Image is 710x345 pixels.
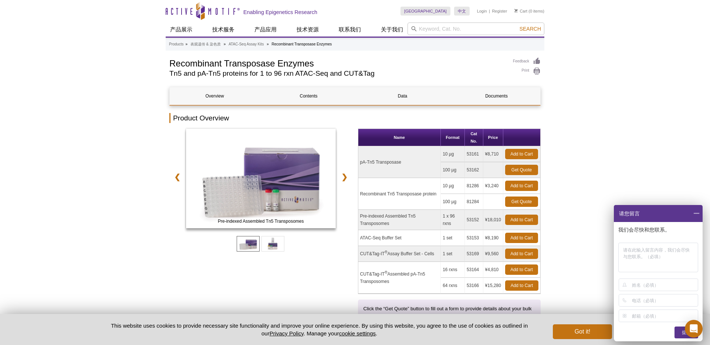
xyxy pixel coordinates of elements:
td: 53161 [465,146,483,162]
input: 邮箱（必填） [632,310,697,322]
td: 100 µg [441,194,465,210]
td: ¥8,710 [483,146,503,162]
p: Click the “Get Quote” button to fill out a form to provide details about your bulk request, and y... [364,305,535,327]
td: 53153 [465,230,483,246]
a: Add to Cart [505,149,538,159]
td: 10 µg [441,178,465,194]
th: Cat No. [465,129,483,146]
td: ¥15,280 [483,278,503,294]
a: Documents [452,87,541,105]
a: Contents [264,87,354,105]
td: 53152 [465,210,483,230]
td: 53166 [465,278,483,294]
a: Add to Cart [505,280,538,291]
a: Add to Cart [505,233,538,243]
li: » [267,42,269,46]
a: Add to Cart [505,249,538,259]
a: Overview [170,87,260,105]
td: 10 µg [441,146,465,162]
a: Register [492,8,507,14]
button: Got it! [553,324,612,339]
td: 1 set [441,246,465,262]
li: Recombinant Transposase Enzymes [272,42,332,46]
a: [GEOGRAPHIC_DATA] [400,7,450,16]
td: CUT&Tag-IT Assay Buffer Set - Cells [358,246,441,262]
sup: ® [385,250,387,254]
td: 53164 [465,262,483,278]
sup: ® [385,270,387,274]
td: 81284 [465,194,483,210]
th: Name [358,129,441,146]
a: ❮ [169,168,185,185]
a: ❯ [337,168,352,185]
li: (0 items) [514,7,544,16]
button: cookie settings [339,330,376,337]
p: This website uses cookies to provide necessary site functionality and improve your online experie... [98,322,541,337]
a: 技术服务 [208,23,239,37]
h2: Product Overview [169,113,541,123]
a: ATAC-Seq Assay Kits [229,41,264,48]
div: Open Intercom Messenger [685,320,703,338]
td: CUT&Tag-IT Assembled pA-Tn5 Transposomes [358,262,441,294]
td: 1 x 96 rxns [441,210,465,230]
a: 产品展示 [166,23,197,37]
h2: Tn5 and pA-Tn5 proteins for 1 to 96 rxn ATAC-Seq and CUT&Tag [169,70,506,77]
span: 请您留言 [618,205,640,222]
button: Search [517,25,543,32]
span: Search [520,26,541,32]
td: 1 set [441,230,465,246]
a: Login [477,8,487,14]
a: 技术资源 [292,23,323,37]
td: 16 rxns [441,262,465,278]
div: 提交 [674,327,698,338]
td: 81286 [465,178,483,194]
a: Cart [514,8,527,14]
td: ¥9,560 [483,246,503,262]
h2: Enabling Epigenetics Research [243,9,317,16]
td: ATAC-Seq Buffer Set [358,230,441,246]
input: 姓名（必填） [632,279,697,291]
li: » [185,42,187,46]
td: Recombinant Tn5 Transposase protein [358,178,441,210]
a: 关于我们 [376,23,408,37]
li: » [224,42,226,46]
a: 表观遗传 & 染色质 [190,41,221,48]
a: 联系我们 [334,23,365,37]
input: 电话（必填） [632,294,697,306]
a: 中文 [454,7,470,16]
th: Price [483,129,503,146]
p: 我们会尽快和您联系。 [618,226,700,233]
span: Pre-indexed Assembled Tn5 Transposomes [187,218,334,225]
a: Get Quote [505,197,538,207]
a: 产品应用 [250,23,281,37]
a: ATAC-Seq Kit [186,129,336,230]
a: Print [513,67,541,75]
a: Add to Cart [505,215,538,225]
img: Your Cart [514,9,518,13]
td: ¥4,810 [483,262,503,278]
td: 64 rxns [441,278,465,294]
td: 53162 [465,162,483,178]
a: Feedback [513,57,541,65]
a: Get Quote [505,165,538,175]
td: ¥8,190 [483,230,503,246]
td: pA-Tn5 Transposase [358,146,441,178]
a: Data [358,87,447,105]
td: 53169 [465,246,483,262]
td: 100 µg [441,162,465,178]
input: Keyword, Cat. No. [408,23,544,35]
th: Format [441,129,465,146]
img: Pre-indexed Assembled Tn5 Transposomes [186,129,336,228]
a: Products [169,41,183,48]
h1: Recombinant Transposase Enzymes [169,57,506,68]
td: ¥3,240 [483,178,503,194]
a: Privacy Policy [270,330,304,337]
a: Add to Cart [505,181,538,191]
li: | [489,7,490,16]
td: ¥18,010 [483,210,503,230]
a: Add to Cart [505,264,538,275]
td: Pre-indexed Assembled Tn5 Transposomes [358,210,441,230]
